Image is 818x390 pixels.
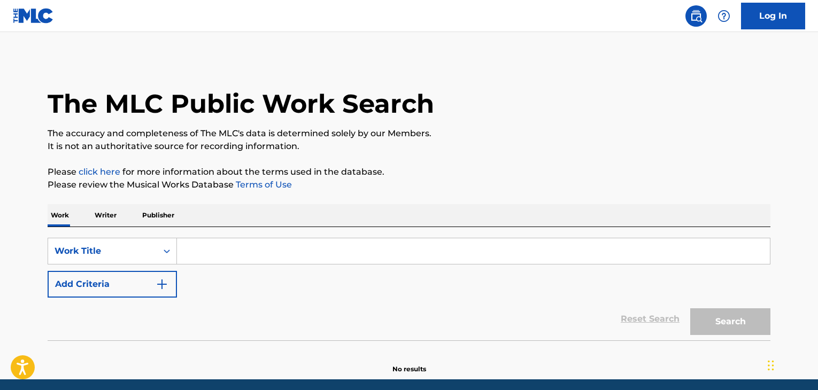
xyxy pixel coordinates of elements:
img: MLC Logo [13,8,54,24]
p: Writer [91,204,120,227]
iframe: Chat Widget [765,339,818,390]
img: search [690,10,703,22]
div: Help [713,5,735,27]
div: Drag [768,349,774,381]
p: Please for more information about the terms used in the database. [48,166,770,178]
img: help [717,10,730,22]
button: Add Criteria [48,271,177,298]
form: Search Form [48,238,770,340]
div: Work Title [55,245,151,258]
a: Terms of Use [234,180,292,190]
p: Work [48,204,72,227]
a: click here [79,167,120,177]
p: The accuracy and completeness of The MLC's data is determined solely by our Members. [48,127,770,140]
p: It is not an authoritative source for recording information. [48,140,770,153]
img: 9d2ae6d4665cec9f34b9.svg [156,278,168,291]
h1: The MLC Public Work Search [48,88,434,120]
p: Publisher [139,204,178,227]
p: Please review the Musical Works Database [48,178,770,191]
a: Log In [741,3,805,29]
a: Public Search [685,5,707,27]
p: No results [392,352,426,374]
